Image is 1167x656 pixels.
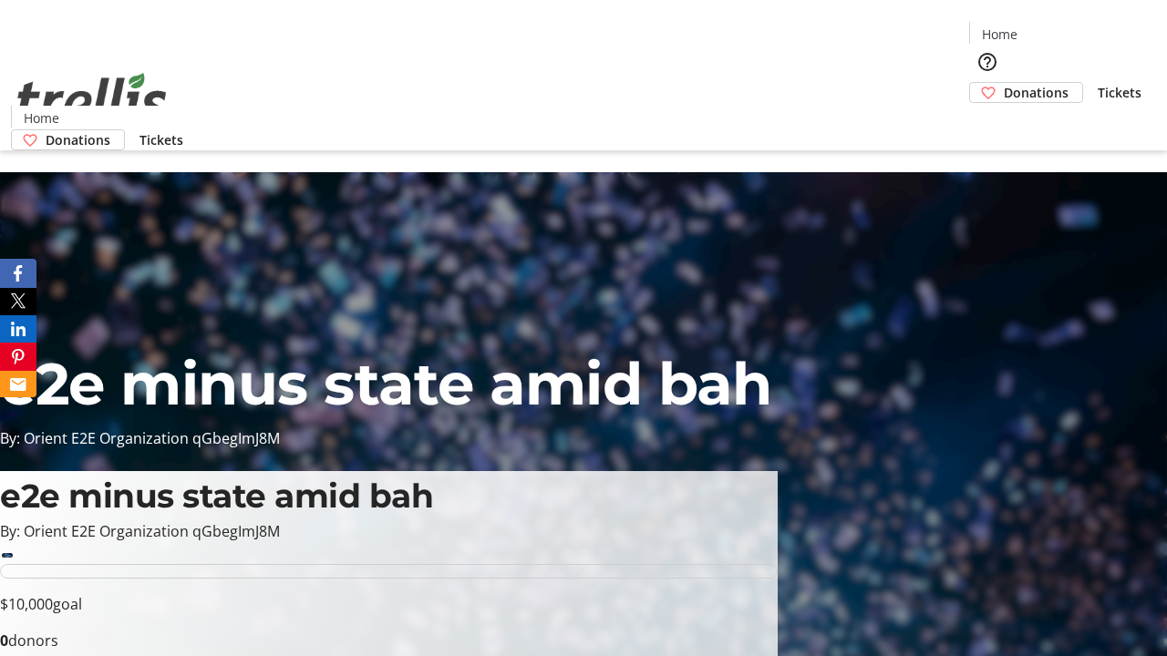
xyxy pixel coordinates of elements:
a: Tickets [1083,83,1156,102]
a: Tickets [125,130,198,149]
span: Tickets [139,130,183,149]
span: Home [24,108,59,128]
a: Donations [969,82,1083,103]
button: Cart [969,103,1006,139]
span: Donations [1004,83,1069,102]
button: Help [969,44,1006,80]
a: Donations [11,129,125,150]
span: Donations [46,130,110,149]
span: Home [982,25,1017,44]
img: Orient E2E Organization qGbegImJ8M's Logo [11,53,173,144]
a: Home [970,25,1028,44]
a: Home [12,108,70,128]
span: Tickets [1098,83,1141,102]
